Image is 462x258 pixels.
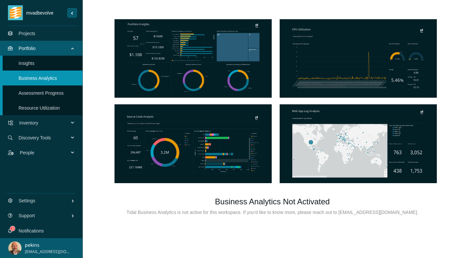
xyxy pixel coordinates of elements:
span: Settings [19,191,71,211]
span: Portfolio [19,38,71,58]
span: Inventory [19,113,71,133]
img: tidal_logo.png [10,5,22,20]
a: Insights [19,61,34,66]
a: Business Analytics [19,76,57,81]
sup: 3 [10,226,15,231]
span: People [20,143,71,163]
span: 3 [12,226,14,231]
a: Projects [19,31,35,36]
div: Tidal Business Analytics is not active for this workspace. If you'd like to know more, please rea... [93,209,451,216]
span: [EMAIL_ADDRESS][DOMAIN_NAME] [25,249,71,255]
span: Support [19,206,71,226]
div: Business Analytics Not Activated [93,194,451,209]
p: pekins [25,241,71,249]
img: 20ee9bffc5ffe016e3c500f11115f326 [8,241,22,255]
a: Resource Utilization [19,105,60,111]
span: mvadbevolve [23,9,67,17]
a: Assessment Progress [19,90,64,96]
span: Discovery Tools [19,128,71,148]
a: Notifications [19,228,44,233]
